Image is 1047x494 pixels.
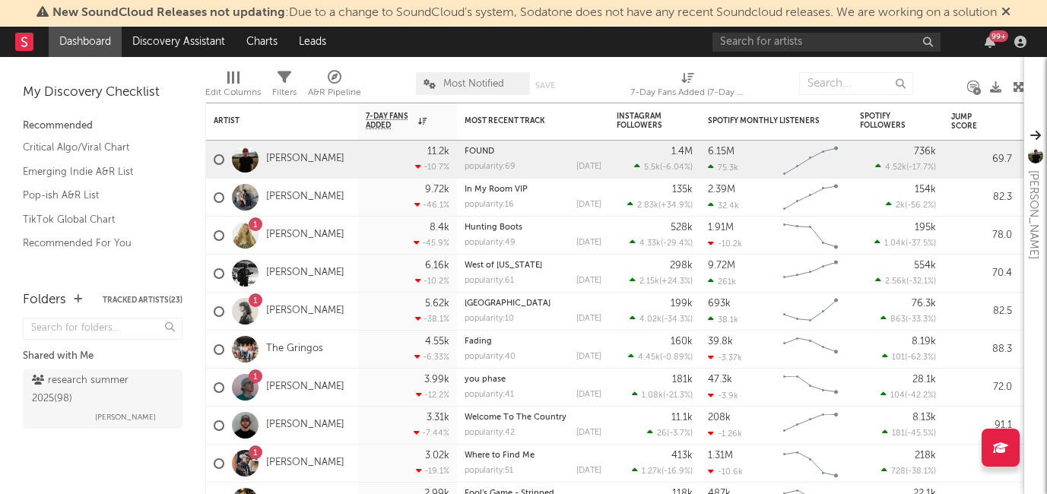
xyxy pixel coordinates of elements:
[639,277,659,286] span: 2.15k
[639,315,662,324] span: 4.02k
[627,200,693,210] div: ( )
[708,315,738,325] div: 38.1k
[425,451,449,461] div: 3.02k
[915,451,936,461] div: 218k
[23,291,66,309] div: Folders
[672,185,693,195] div: 135k
[415,162,449,172] div: -10.7 %
[205,84,261,102] div: Edit Columns
[890,391,905,400] span: 104
[880,390,936,400] div: ( )
[776,369,845,407] svg: Chart title
[708,261,735,271] div: 9.72M
[776,255,845,293] svg: Chart title
[214,116,328,125] div: Artist
[465,239,516,247] div: popularity: 49
[465,467,513,475] div: popularity: 51
[465,185,528,194] a: In My Room VIP
[424,375,449,385] div: 3.99k
[951,302,1012,321] div: 82.5
[465,116,579,125] div: Most Recent Track
[671,413,693,423] div: 11.1k
[632,390,693,400] div: ( )
[882,428,936,438] div: ( )
[416,390,449,400] div: -12.2 %
[776,445,845,483] svg: Chart title
[465,147,601,156] div: FOUND
[628,352,693,362] div: ( )
[860,112,913,130] div: Spotify Followers
[465,277,514,285] div: popularity: 61
[576,467,601,475] div: [DATE]
[951,264,1012,283] div: 70.4
[576,391,601,399] div: [DATE]
[912,337,936,347] div: 8.19k
[23,187,167,204] a: Pop-ish A&R List
[576,163,601,171] div: [DATE]
[122,27,236,57] a: Discovery Assistant
[427,413,449,423] div: 3.31k
[885,277,906,286] span: 2.56k
[465,451,535,460] a: Where to Find Me
[708,429,742,439] div: -1.26k
[465,413,601,422] div: Welcome To The Country
[881,466,936,476] div: ( )
[708,147,734,157] div: 6.15M
[708,223,734,233] div: 1.91M
[465,163,516,171] div: popularity: 69
[874,238,936,248] div: ( )
[671,223,693,233] div: 528k
[632,466,693,476] div: ( )
[1001,7,1011,19] span: Dismiss
[799,72,913,95] input: Search...
[663,239,690,248] span: -29.4 %
[989,30,1008,42] div: 99 +
[657,429,667,438] span: 26
[891,467,906,476] span: 728
[642,467,662,476] span: 1.27k
[23,163,167,180] a: Emerging Indie A&R List
[23,347,182,366] div: Shared with Me
[266,457,344,470] a: [PERSON_NAME]
[892,429,905,438] span: 181
[662,277,690,286] span: +24.3 %
[708,116,822,125] div: Spotify Monthly Listeners
[708,277,736,287] div: 261k
[907,429,934,438] span: -45.5 %
[576,429,601,437] div: [DATE]
[425,261,449,271] div: 6.16k
[664,315,690,324] span: -34.3 %
[465,429,515,437] div: popularity: 42
[23,211,167,228] a: TikTok Global Chart
[708,337,733,347] div: 39.8k
[103,296,182,304] button: Tracked Artists(23)
[414,200,449,210] div: -46.1 %
[951,340,1012,359] div: 88.3
[465,391,514,399] div: popularity: 41
[272,65,297,109] div: Filters
[951,112,989,131] div: Jump Score
[465,299,601,308] div: New House
[875,276,936,286] div: ( )
[465,261,542,270] a: West of [US_STATE]
[909,277,934,286] span: -32.1 %
[266,153,344,166] a: [PERSON_NAME]
[630,276,693,286] div: ( )
[465,375,506,384] a: you phase
[712,33,941,52] input: Search for artists
[576,315,601,323] div: [DATE]
[465,337,601,346] div: Fading
[23,369,182,429] a: research summer 2025(98)[PERSON_NAME]
[205,65,261,109] div: Edit Columns
[664,467,690,476] span: -16.9 %
[465,353,516,361] div: popularity: 40
[465,337,492,346] a: Fading
[617,112,670,130] div: Instagram Followers
[266,305,344,318] a: [PERSON_NAME]
[708,467,743,477] div: -10.6k
[535,81,555,90] button: Save
[639,239,661,248] span: 4.33k
[266,381,344,394] a: [PERSON_NAME]
[95,408,156,426] span: [PERSON_NAME]
[908,467,934,476] span: -38.1 %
